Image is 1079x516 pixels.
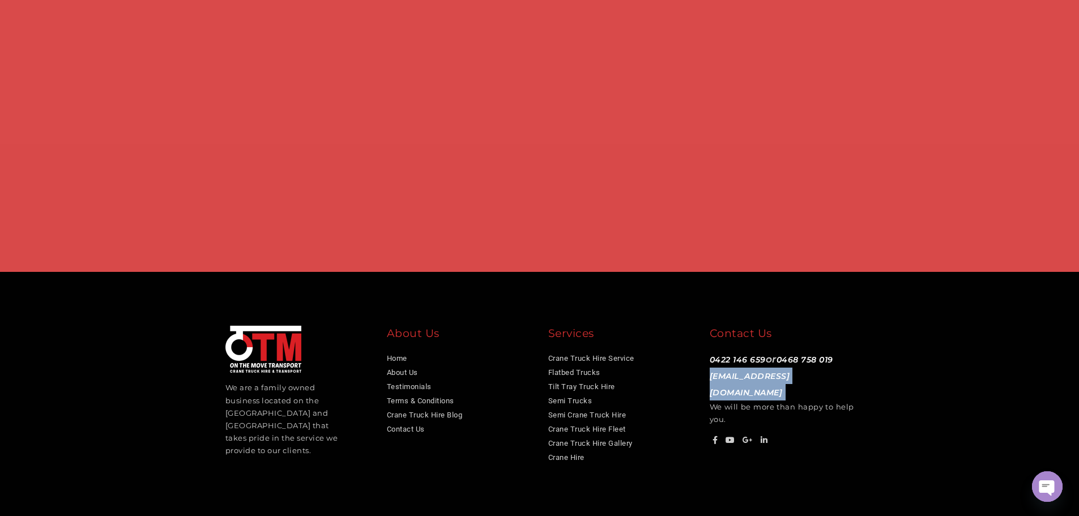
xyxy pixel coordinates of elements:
[710,326,854,346] div: Contact Us
[710,371,790,398] a: [EMAIL_ADDRESS][DOMAIN_NAME]
[548,411,626,419] a: Semi Crane Truck Hire
[548,368,600,377] a: Flatbed Trucks
[387,351,531,436] nav: About Us
[548,396,592,405] a: Semi Trucks
[225,381,341,457] p: We are a family owned business located on the [GEOGRAPHIC_DATA] and [GEOGRAPHIC_DATA] that takes ...
[387,354,407,363] a: Home
[548,382,615,391] a: Tilt Tray Truck Hire
[710,355,766,365] a: 0422 146 659
[387,425,425,433] a: Contact Us
[548,425,626,433] a: Crane Truck Hire Fleet
[710,353,833,398] span: or
[225,326,301,373] img: footer Logo
[387,411,463,419] a: Crane Truck Hire Blog
[387,368,418,377] a: About Us
[548,354,634,363] a: Crane Truck Hire Service
[548,351,693,464] nav: Services
[387,326,531,346] div: About Us
[387,396,454,405] a: Terms & Conditions
[710,351,854,425] p: We will be more than happy to help you.
[777,355,833,365] a: 0468 758 019
[548,439,633,447] a: Crane Truck Hire Gallery
[548,326,693,346] div: Services
[548,453,585,462] a: Crane Hire
[387,382,432,391] a: Testimonials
